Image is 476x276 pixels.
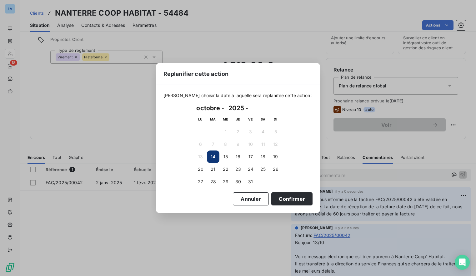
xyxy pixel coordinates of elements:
[194,163,207,175] button: 20
[207,113,219,126] th: mardi
[244,113,257,126] th: vendredi
[257,126,269,138] button: 4
[269,113,282,126] th: dimanche
[207,175,219,188] button: 28
[219,163,232,175] button: 22
[207,163,219,175] button: 21
[232,126,244,138] button: 2
[257,150,269,163] button: 18
[194,113,207,126] th: lundi
[219,138,232,150] button: 8
[194,138,207,150] button: 6
[271,192,313,205] button: Confirmer
[244,150,257,163] button: 17
[232,163,244,175] button: 23
[232,138,244,150] button: 9
[269,163,282,175] button: 26
[219,113,232,126] th: mercredi
[269,126,282,138] button: 5
[219,150,232,163] button: 15
[269,138,282,150] button: 12
[219,175,232,188] button: 29
[244,138,257,150] button: 10
[232,113,244,126] th: jeudi
[244,126,257,138] button: 3
[207,150,219,163] button: 14
[194,175,207,188] button: 27
[244,175,257,188] button: 31
[194,150,207,163] button: 13
[257,163,269,175] button: 25
[219,126,232,138] button: 1
[455,255,470,270] div: Open Intercom Messenger
[207,138,219,150] button: 7
[257,138,269,150] button: 11
[244,163,257,175] button: 24
[163,92,313,99] span: [PERSON_NAME] choisir la date à laquelle sera replanifée cette action :
[232,150,244,163] button: 16
[233,192,269,205] button: Annuler
[163,70,229,78] span: Replanifier cette action
[269,150,282,163] button: 19
[232,175,244,188] button: 30
[257,113,269,126] th: samedi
